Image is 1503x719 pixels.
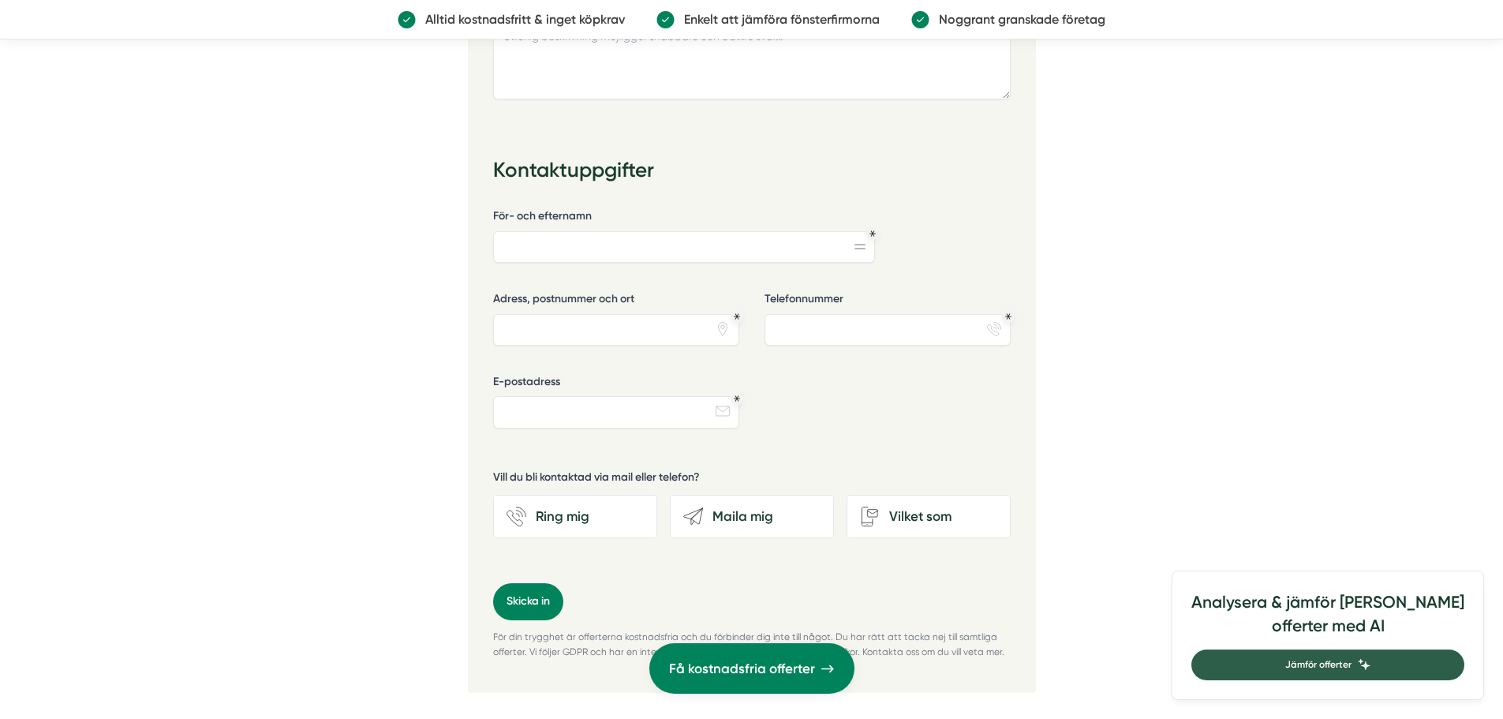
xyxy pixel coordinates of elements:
[929,9,1105,29] p: Noggrant granskade företag
[493,208,875,228] label: För- och efternamn
[869,230,876,237] div: Obligatoriskt
[416,9,625,29] p: Alltid kostnadsfritt & inget köpkrav
[765,291,1011,311] label: Telefonnummer
[734,313,740,320] div: Obligatoriskt
[1285,657,1352,672] span: Jämför offerter
[493,583,563,620] button: Skicka in
[669,658,815,680] span: Få kostnadsfria offerter
[734,395,740,402] div: Obligatoriskt
[1005,313,1011,320] div: Obligatoriskt
[493,150,1011,194] h3: Kontaktuppgifter
[493,291,739,311] label: Adress, postnummer och ort
[493,630,1011,660] p: För din trygghet är offerterna kostnadsfria och du förbinder dig inte till något. Du har rätt att...
[675,9,880,29] p: Enkelt att jämföra fönsterfirmorna
[1191,590,1464,650] h4: Analysera & jämför [PERSON_NAME] offerter med AI
[493,470,700,489] h5: Vill du bli kontaktad via mail eller telefon?
[1191,650,1464,680] a: Jämför offerter
[649,643,854,694] a: Få kostnadsfria offerter
[493,374,739,394] label: E-postadress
